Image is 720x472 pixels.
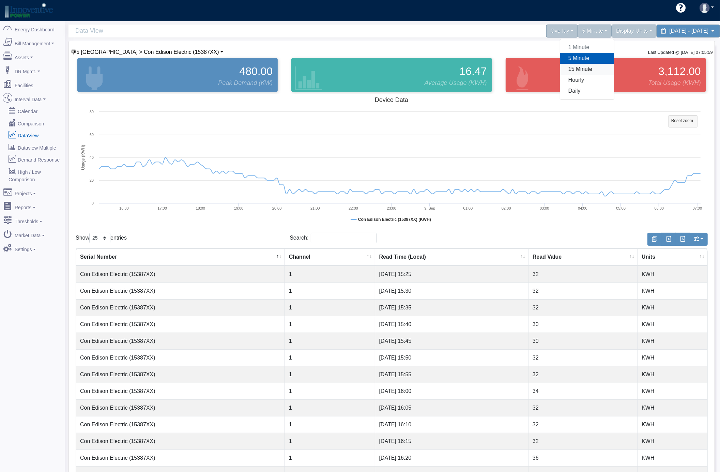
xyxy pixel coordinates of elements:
[285,433,375,450] td: 1
[671,118,693,123] tspan: Reset zoom
[560,75,614,86] a: Hourly
[661,233,676,246] button: Export to Excel
[638,316,707,333] td: KWH
[76,233,127,243] label: Show entries
[560,86,614,96] a: Daily
[358,217,431,222] tspan: Con Edison Electric (15387XX) (KWH)
[311,233,377,243] input: Search:
[81,145,86,170] tspan: Usage (KWH)
[272,206,282,210] text: 20:00
[76,349,285,366] td: Con Edison Electric (15387XX)
[578,25,612,37] div: 5 Minute
[76,399,285,416] td: Con Edison Electric (15387XX)
[375,349,528,366] td: [DATE] 15:50
[285,383,375,399] td: 1
[375,433,528,450] td: [DATE] 16:15
[375,283,528,299] td: [DATE] 15:30
[285,450,375,466] td: 1
[285,299,375,316] td: 1
[638,450,707,466] td: KWH
[424,206,435,210] tspan: 9. Sep
[700,3,710,13] img: user-3.svg
[239,63,273,79] span: 480.00
[638,349,707,366] td: KWH
[76,433,285,450] td: Con Edison Electric (15387XX)
[76,416,285,433] td: Con Edison Electric (15387XX)
[375,316,528,333] td: [DATE] 15:40
[375,266,528,283] td: [DATE] 15:25
[285,349,375,366] td: 1
[285,283,375,299] td: 1
[71,49,223,55] a: 5 [GEOGRAPHIC_DATA] > Con Edison Electric (15387XX)
[658,63,701,79] span: 3,112.00
[75,25,395,37] span: Data View
[528,450,638,466] td: 36
[638,333,707,349] td: KWH
[528,333,638,349] td: 30
[234,206,244,210] text: 19:00
[76,450,285,466] td: Con Edison Electric (15387XX)
[528,349,638,366] td: 32
[528,366,638,383] td: 32
[638,383,707,399] td: KWH
[528,299,638,316] td: 32
[76,366,285,383] td: Con Edison Electric (15387XX)
[528,316,638,333] td: 30
[616,206,626,210] text: 05:00
[638,433,707,450] td: KWH
[285,333,375,349] td: 1
[90,178,94,182] text: 20
[638,416,707,433] td: KWH
[638,399,707,416] td: KWH
[540,206,549,210] text: 03:00
[76,299,285,316] td: Con Edison Electric (15387XX)
[546,25,578,37] div: Overlay
[560,64,614,75] a: 15 Minute
[528,399,638,416] td: 32
[89,233,110,243] select: Showentries
[528,383,638,399] td: 34
[528,248,638,266] th: Read Value : activate to sort column ascending
[647,233,662,246] button: Copy to clipboard
[285,399,375,416] td: 1
[648,78,701,88] span: Total Usage (KWH)
[196,206,205,210] text: 18:00
[285,366,375,383] td: 1
[387,206,396,210] text: 23:00
[375,399,528,416] td: [DATE] 16:05
[375,248,528,266] th: Read Time (Local) : activate to sort column ascending
[638,366,707,383] td: KWH
[285,416,375,433] td: 1
[578,206,587,210] text: 04:00
[76,283,285,299] td: Con Edison Electric (15387XX)
[76,248,285,266] th: Serial Number : activate to sort column descending
[285,266,375,283] td: 1
[560,39,614,100] div: 5 Minute
[76,333,285,349] td: Con Edison Electric (15387XX)
[670,28,709,34] span: [DATE] - [DATE]
[675,233,690,246] button: Generate PDF
[218,78,273,88] span: Peak Demand (KW)
[90,155,94,159] text: 40
[285,316,375,333] td: 1
[90,110,94,114] text: 80
[693,206,702,210] text: 07:00
[375,383,528,399] td: [DATE] 16:00
[92,201,94,205] text: 0
[528,416,638,433] td: 32
[349,206,358,210] text: 22:00
[375,333,528,349] td: [DATE] 15:45
[119,206,129,210] text: 16:00
[290,233,377,243] label: Search:
[285,248,375,266] th: Channel : activate to sort column ascending
[157,206,167,210] text: 17:00
[375,450,528,466] td: [DATE] 16:20
[502,206,511,210] text: 02:00
[648,50,713,55] small: Last Updated @ [DATE] 07:05:59
[375,96,409,103] tspan: Device Data
[310,206,320,210] text: 21:00
[528,283,638,299] td: 32
[76,383,285,399] td: Con Edison Electric (15387XX)
[76,316,285,333] td: Con Edison Electric (15387XX)
[655,206,664,210] text: 06:00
